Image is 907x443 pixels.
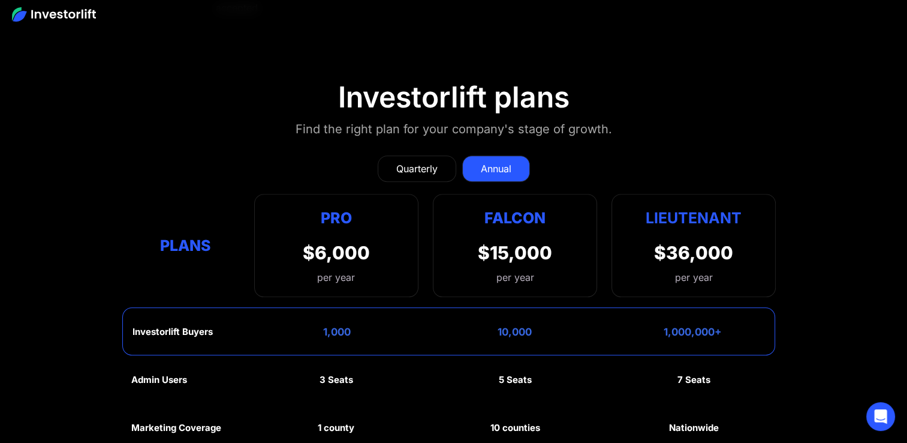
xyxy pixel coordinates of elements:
div: Pro [303,206,370,230]
div: Investorlift plans [338,80,569,115]
div: Find the right plan for your company's stage of growth. [296,119,612,139]
div: Quarterly [396,161,438,176]
div: 1,000,000+ [664,326,722,338]
div: 3 Seats [320,375,353,385]
div: Falcon [484,206,546,230]
div: Investorlift Buyers [132,327,213,337]
div: Plans [131,234,240,257]
div: Marketing Coverage [131,423,221,433]
div: per year [496,270,534,285]
div: 1 county [318,423,354,433]
div: per year [303,270,370,285]
div: Admin Users [131,375,187,385]
div: Open Intercom Messenger [866,402,895,431]
div: 1,000 [323,326,351,338]
div: $36,000 [654,242,733,264]
div: per year [674,270,712,285]
div: Nationwide [668,423,718,433]
div: 5 Seats [498,375,531,385]
div: 10 counties [490,423,540,433]
div: Annual [481,161,511,176]
div: 7 Seats [677,375,710,385]
div: 10,000 [498,326,532,338]
div: $6,000 [303,242,370,264]
div: $15,000 [478,242,552,264]
strong: Lieutenant [646,209,742,227]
